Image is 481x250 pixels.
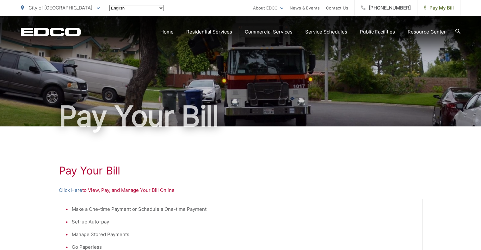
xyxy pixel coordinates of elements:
[305,28,347,36] a: Service Schedules
[360,28,395,36] a: Public Facilities
[59,186,82,194] a: Click Here
[72,231,416,238] li: Manage Stored Payments
[408,28,446,36] a: Resource Center
[290,4,320,12] a: News & Events
[28,5,92,11] span: City of [GEOGRAPHIC_DATA]
[326,4,348,12] a: Contact Us
[253,4,283,12] a: About EDCO
[245,28,293,36] a: Commercial Services
[424,4,454,12] span: Pay My Bill
[109,5,164,11] select: Select a language
[59,164,422,177] h1: Pay Your Bill
[72,218,416,226] li: Set-up Auto-pay
[59,186,422,194] p: to View, Pay, and Manage Your Bill Online
[72,205,416,213] li: Make a One-time Payment or Schedule a One-time Payment
[186,28,232,36] a: Residential Services
[160,28,174,36] a: Home
[21,27,81,36] a: EDCD logo. Return to the homepage.
[21,101,460,132] h1: Pay Your Bill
